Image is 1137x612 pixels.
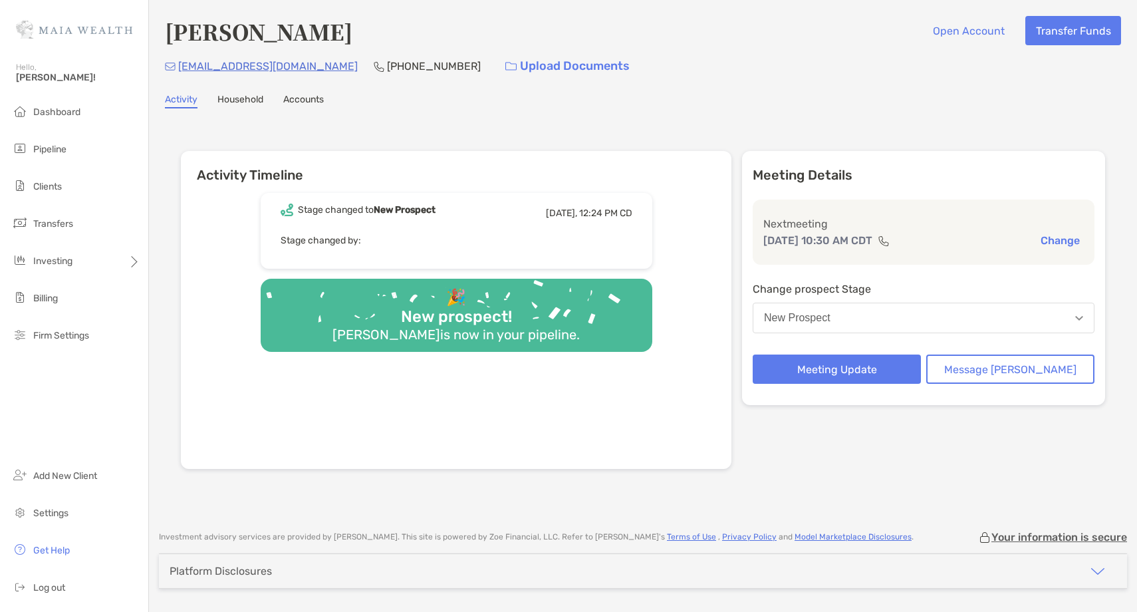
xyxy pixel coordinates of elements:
span: Transfers [33,218,73,230]
img: Phone Icon [374,61,384,72]
p: [PHONE_NUMBER] [387,58,481,75]
p: Investment advisory services are provided by [PERSON_NAME] . This site is powered by Zoe Financia... [159,532,914,542]
button: Meeting Update [753,355,921,384]
span: Investing [33,255,72,267]
span: 12:24 PM CD [579,208,632,219]
h6: Activity Timeline [181,151,731,183]
img: Email Icon [165,63,176,71]
div: Platform Disclosures [170,565,272,577]
a: Model Marketplace Disclosures [795,532,912,541]
img: icon arrow [1090,563,1106,579]
p: [EMAIL_ADDRESS][DOMAIN_NAME] [178,58,358,75]
p: Meeting Details [753,167,1094,184]
button: Change [1037,233,1084,247]
button: New Prospect [753,303,1094,333]
img: billing icon [12,289,28,305]
b: New Prospect [374,204,436,216]
img: Confetti [261,279,652,341]
img: logout icon [12,579,28,595]
span: Get Help [33,545,70,556]
a: Activity [165,94,197,108]
span: Clients [33,181,62,192]
img: firm-settings icon [12,327,28,343]
h4: [PERSON_NAME] [165,16,352,47]
a: Accounts [283,94,324,108]
img: investing icon [12,252,28,268]
img: Zoe Logo [16,5,132,53]
a: Privacy Policy [722,532,777,541]
div: Stage changed to [298,204,436,216]
a: Upload Documents [497,52,638,80]
span: [PERSON_NAME]! [16,72,140,83]
img: transfers icon [12,215,28,231]
img: clients icon [12,178,28,194]
p: Your information is secure [991,531,1127,543]
button: Transfer Funds [1025,16,1121,45]
img: communication type [878,235,890,246]
span: Settings [33,508,68,519]
div: New Prospect [764,312,830,324]
p: Stage changed by: [281,232,632,249]
img: pipeline icon [12,140,28,156]
button: Message [PERSON_NAME] [926,355,1094,384]
span: Add New Client [33,470,97,482]
p: [DATE] 10:30 AM CDT [763,232,872,249]
span: Billing [33,293,58,304]
p: Change prospect Stage [753,281,1094,297]
img: Open dropdown arrow [1075,316,1083,321]
a: Household [217,94,263,108]
img: add_new_client icon [12,467,28,483]
p: Next meeting [763,216,1084,232]
span: Pipeline [33,144,66,155]
img: settings icon [12,504,28,520]
img: get-help icon [12,541,28,557]
img: Event icon [281,204,293,216]
div: New prospect! [396,307,517,327]
img: button icon [505,62,517,71]
img: dashboard icon [12,103,28,119]
button: Open Account [922,16,1015,45]
span: Log out [33,582,65,593]
span: [DATE], [546,208,577,219]
a: Terms of Use [667,532,716,541]
span: Dashboard [33,106,80,118]
div: [PERSON_NAME] is now in your pipeline. [327,327,585,343]
div: 🎉 [441,288,471,307]
span: Firm Settings [33,330,89,341]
